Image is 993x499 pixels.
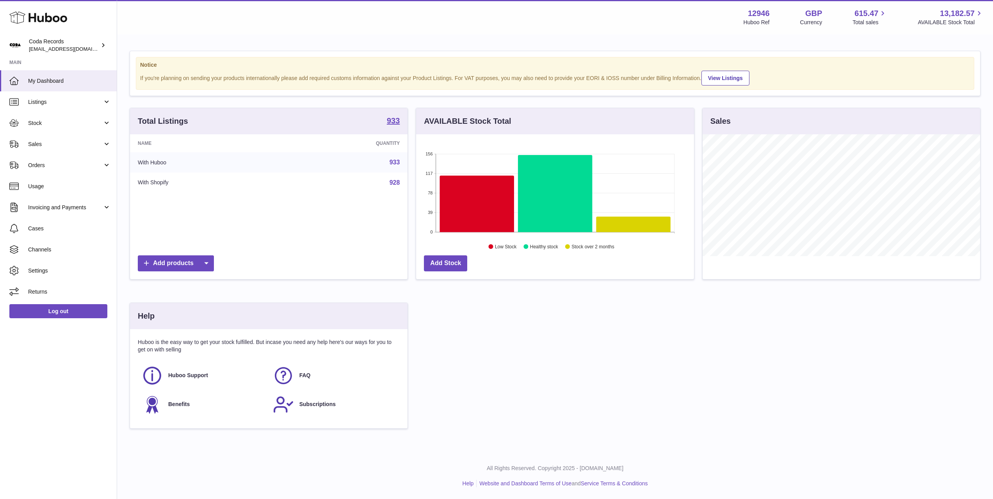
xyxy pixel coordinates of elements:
[138,339,400,353] p: Huboo is the easy way to get your stock fulfilled. But incase you need any help here's our ways f...
[425,151,432,156] text: 156
[280,134,408,152] th: Quantity
[463,480,474,487] a: Help
[854,8,878,19] span: 615.47
[387,117,400,126] a: 933
[477,480,648,487] li: and
[428,191,433,195] text: 78
[123,465,987,472] p: All Rights Reserved. Copyright 2025 - [DOMAIN_NAME]
[710,116,731,127] h3: Sales
[138,116,188,127] h3: Total Listings
[168,372,208,379] span: Huboo Support
[581,480,648,487] a: Service Terms & Conditions
[28,288,111,296] span: Returns
[142,394,265,415] a: Benefits
[28,246,111,253] span: Channels
[130,134,280,152] th: Name
[9,39,21,51] img: haz@pcatmedia.com
[428,210,433,215] text: 39
[852,8,887,26] a: 615.47 Total sales
[138,311,155,321] h3: Help
[918,8,984,26] a: 13,182.57 AVAILABLE Stock Total
[572,244,614,249] text: Stock over 2 months
[918,19,984,26] span: AVAILABLE Stock Total
[29,38,99,53] div: Coda Records
[130,173,280,193] td: With Shopify
[9,304,107,318] a: Log out
[28,183,111,190] span: Usage
[140,61,970,69] strong: Notice
[28,98,103,106] span: Listings
[273,365,396,386] a: FAQ
[424,255,467,271] a: Add Stock
[701,71,749,86] a: View Listings
[940,8,975,19] span: 13,182.57
[424,116,511,127] h3: AVAILABLE Stock Total
[479,480,571,487] a: Website and Dashboard Terms of Use
[130,152,280,173] td: With Huboo
[800,19,822,26] div: Currency
[138,255,214,271] a: Add products
[29,46,115,52] span: [EMAIL_ADDRESS][DOMAIN_NAME]
[140,70,970,86] div: If you're planning on sending your products internationally please add required customs informati...
[168,401,190,408] span: Benefits
[28,141,103,148] span: Sales
[299,372,311,379] span: FAQ
[28,77,111,85] span: My Dashboard
[273,394,396,415] a: Subscriptions
[390,179,400,186] a: 928
[390,159,400,166] a: 933
[387,117,400,125] strong: 933
[805,8,822,19] strong: GBP
[142,365,265,386] a: Huboo Support
[299,401,336,408] span: Subscriptions
[530,244,559,249] text: Healthy stock
[28,119,103,127] span: Stock
[431,230,433,234] text: 0
[28,225,111,232] span: Cases
[495,244,517,249] text: Low Stock
[28,267,111,274] span: Settings
[28,204,103,211] span: Invoicing and Payments
[744,19,770,26] div: Huboo Ref
[425,171,432,176] text: 117
[748,8,770,19] strong: 12946
[852,19,887,26] span: Total sales
[28,162,103,169] span: Orders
